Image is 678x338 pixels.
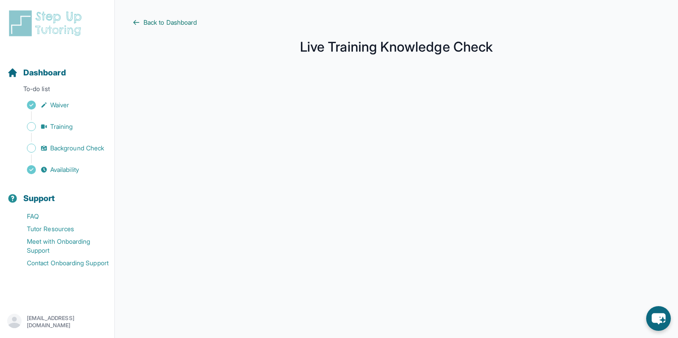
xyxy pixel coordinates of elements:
[7,120,114,133] a: Training
[133,41,660,52] h1: Live Training Knowledge Check
[27,315,107,329] p: [EMAIL_ADDRESS][DOMAIN_NAME]
[50,165,79,174] span: Availability
[7,223,114,235] a: Tutor Resources
[646,306,671,331] button: chat-button
[4,178,111,208] button: Support
[50,144,104,153] span: Background Check
[7,257,114,269] a: Contact Onboarding Support
[7,235,114,257] a: Meet with Onboarding Support
[50,122,73,131] span: Training
[50,101,69,110] span: Waiver
[7,66,66,79] a: Dashboard
[7,163,114,176] a: Availability
[23,66,66,79] span: Dashboard
[133,18,660,27] a: Back to Dashboard
[23,192,55,205] span: Support
[7,314,107,330] button: [EMAIL_ADDRESS][DOMAIN_NAME]
[7,9,87,38] img: logo
[7,142,114,154] a: Background Check
[7,210,114,223] a: FAQ
[7,99,114,111] a: Waiver
[4,84,111,97] p: To-do list
[143,18,197,27] span: Back to Dashboard
[4,52,111,83] button: Dashboard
